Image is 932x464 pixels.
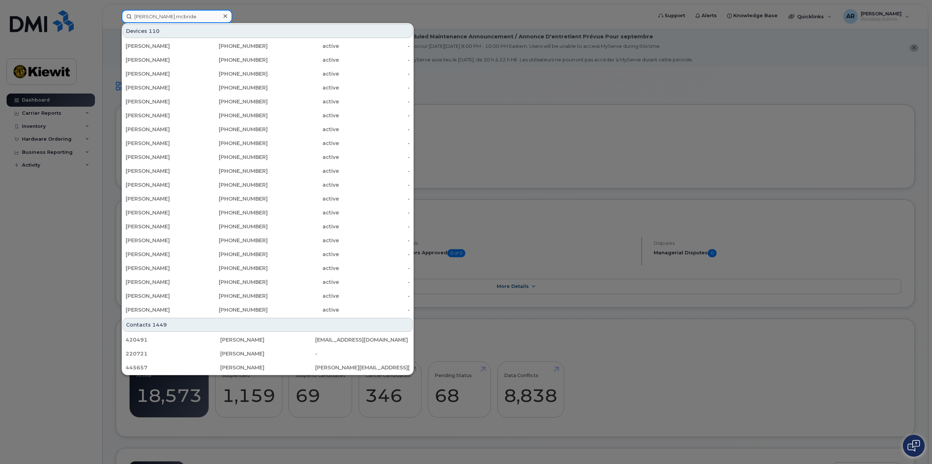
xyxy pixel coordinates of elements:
a: [PERSON_NAME][PHONE_NUMBER]active- [123,289,413,303]
div: active [268,42,339,50]
a: [PERSON_NAME][PHONE_NUMBER]active- [123,109,413,122]
div: [PHONE_NUMBER] [197,84,268,91]
div: [PERSON_NAME] [126,181,197,189]
a: [PERSON_NAME][PHONE_NUMBER]active- [123,67,413,80]
div: [PHONE_NUMBER] [197,223,268,230]
div: [PERSON_NAME] [126,251,197,258]
div: active [268,195,339,202]
div: [PERSON_NAME] [126,223,197,230]
div: - [339,153,410,161]
a: 420491[PERSON_NAME][EMAIL_ADDRESS][DOMAIN_NAME] [123,333,413,346]
div: [PERSON_NAME] [126,265,197,272]
div: 220721 [126,350,220,357]
div: [PERSON_NAME] [220,336,315,343]
div: [PERSON_NAME] [126,237,197,244]
div: [PHONE_NUMBER] [197,251,268,258]
a: [PERSON_NAME][PHONE_NUMBER]active- [123,164,413,178]
div: [PHONE_NUMBER] [197,306,268,313]
div: active [268,278,339,286]
div: - [339,251,410,258]
a: [PERSON_NAME][PHONE_NUMBER]active- [123,303,413,316]
div: - [339,237,410,244]
div: active [268,84,339,91]
div: active [268,140,339,147]
div: - [339,112,410,119]
div: - [339,209,410,216]
a: [PERSON_NAME][PHONE_NUMBER]active- [123,248,413,261]
a: [PERSON_NAME][PHONE_NUMBER]active- [123,81,413,94]
div: 445657 [126,364,220,371]
div: - [339,278,410,286]
div: - [339,195,410,202]
div: - [339,70,410,77]
div: active [268,153,339,161]
div: - [339,140,410,147]
div: [PHONE_NUMBER] [197,56,268,64]
div: [PHONE_NUMBER] [197,209,268,216]
div: - [315,350,410,357]
div: [PERSON_NAME] [126,112,197,119]
div: - [339,42,410,50]
div: [PERSON_NAME] [126,167,197,175]
div: - [339,223,410,230]
div: - [339,306,410,313]
a: [PERSON_NAME][PHONE_NUMBER]active- [123,123,413,136]
div: active [268,70,339,77]
div: [PERSON_NAME] [220,350,315,357]
div: [PERSON_NAME] [126,56,197,64]
div: - [339,167,410,175]
a: 445657[PERSON_NAME][PERSON_NAME][EMAIL_ADDRESS][DOMAIN_NAME] [123,361,413,374]
div: - [339,98,410,105]
div: [PERSON_NAME] [126,126,197,133]
div: active [268,181,339,189]
span: 1449 [152,321,167,328]
div: [PERSON_NAME] [220,364,315,371]
div: [PHONE_NUMBER] [197,42,268,50]
div: - [339,265,410,272]
a: [PERSON_NAME][PHONE_NUMBER]active- [123,192,413,205]
div: active [268,126,339,133]
div: active [268,306,339,313]
div: active [268,223,339,230]
div: [PHONE_NUMBER] [197,153,268,161]
div: [PERSON_NAME] [126,209,197,216]
div: [PERSON_NAME] [126,84,197,91]
div: [PERSON_NAME] [126,42,197,50]
div: [PHONE_NUMBER] [197,70,268,77]
a: [PERSON_NAME][PHONE_NUMBER]active- [123,53,413,66]
div: active [268,112,339,119]
div: [PERSON_NAME] [126,140,197,147]
a: [PERSON_NAME][PHONE_NUMBER]active- [123,275,413,289]
div: active [268,209,339,216]
div: [PHONE_NUMBER] [197,237,268,244]
div: [PERSON_NAME] [126,278,197,286]
div: active [268,98,339,105]
a: [PERSON_NAME][PHONE_NUMBER]active- [123,95,413,108]
img: Open chat [908,440,920,452]
div: Devices [123,24,413,38]
div: [PHONE_NUMBER] [197,181,268,189]
div: [PHONE_NUMBER] [197,195,268,202]
div: [PHONE_NUMBER] [197,112,268,119]
div: [PHONE_NUMBER] [197,140,268,147]
a: [PERSON_NAME][PHONE_NUMBER]active- [123,262,413,275]
div: [EMAIL_ADDRESS][DOMAIN_NAME] [315,336,410,343]
div: - [339,292,410,300]
span: 110 [149,27,160,35]
div: [PHONE_NUMBER] [197,126,268,133]
div: 420491 [126,336,220,343]
div: [PERSON_NAME] [126,70,197,77]
div: active [268,265,339,272]
div: - [339,56,410,64]
div: active [268,56,339,64]
a: [PERSON_NAME][PHONE_NUMBER]active- [123,137,413,150]
div: [PERSON_NAME] [126,292,197,300]
div: - [339,126,410,133]
a: [PERSON_NAME][PHONE_NUMBER]active- [123,39,413,53]
div: Contacts [123,318,413,332]
div: active [268,292,339,300]
div: - [339,181,410,189]
div: [PERSON_NAME][EMAIL_ADDRESS][DOMAIN_NAME] [315,364,410,371]
div: active [268,237,339,244]
div: [PERSON_NAME] [126,195,197,202]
